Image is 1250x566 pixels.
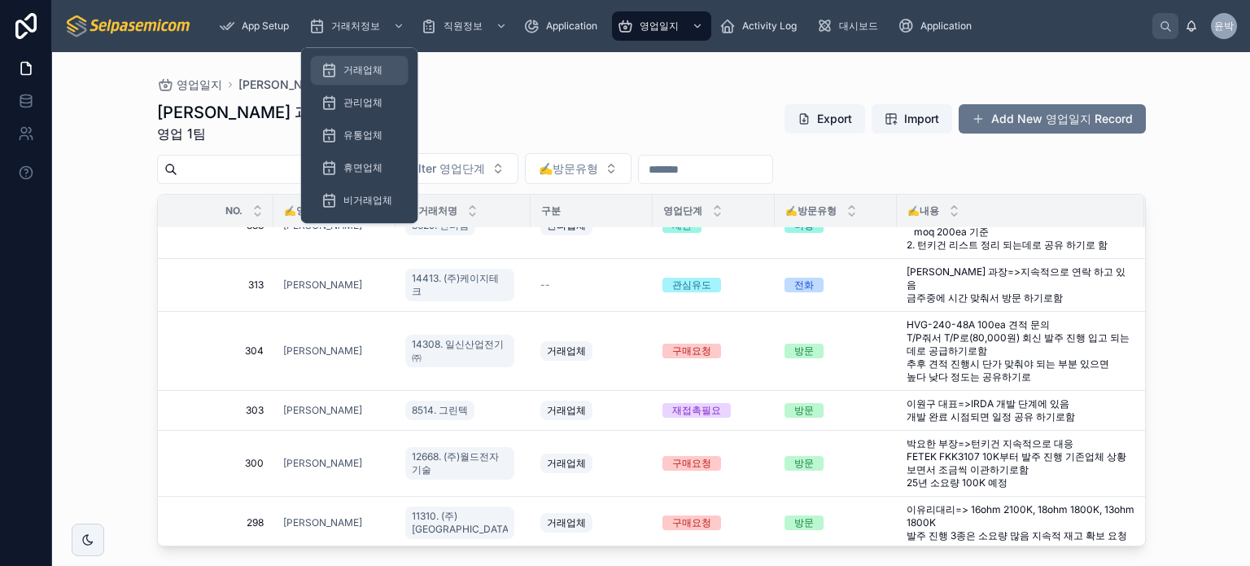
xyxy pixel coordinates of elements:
a: 이원구 대표=>IRDA 개발 단계에 있음 개발 완료 시점되면 일정 공유 하기로함 [907,397,1134,423]
a: [PERSON_NAME] [283,344,362,358]
div: 재접촉필요 [672,403,721,418]
a: 298 [171,516,264,529]
a: 11310. (주)[GEOGRAPHIC_DATA] [405,503,521,542]
a: 14413. (주)케이지테크 [405,269,514,301]
span: 관리업체 [343,96,382,109]
a: 구매요청 [662,456,765,471]
span: ✍️거래처명 [406,204,457,217]
a: [PERSON_NAME] [283,279,386,292]
span: 12668. (주)월드전자기술 [412,450,508,476]
a: [PERSON_NAME] 과장=>지속적으로 연락 하고 있음 금주중에 시간 맞춰서 방문 하기로함 [907,265,1134,305]
a: 유통업체 [311,121,409,150]
span: 유통업체 [343,129,382,142]
a: Add New 영업일지 Record [959,104,1146,134]
span: ✍️방문유형 [539,160,598,177]
a: 303 [171,404,264,417]
a: [PERSON_NAME] [283,516,386,529]
span: 313 [171,279,264,292]
span: 영업단계 [663,204,702,217]
a: 거래업체 [540,450,643,476]
a: 12668. (주)월드전자기술 [405,444,521,483]
span: 거래업체 [547,516,586,529]
span: ✍️방문유형 [785,204,837,217]
span: -- [540,279,550,292]
span: 거래처정보 [331,20,380,33]
a: 휴면업체 [311,153,409,182]
a: 방문 [785,344,887,358]
span: ✍️영업담당 [284,204,335,217]
a: 방문 [785,456,887,471]
img: App logo [65,13,193,39]
a: 방문 [785,516,887,530]
a: [PERSON_NAME] [283,404,386,417]
a: 거래업체 [311,55,409,85]
a: 거래업체 [540,338,643,364]
a: [PERSON_NAME] [238,77,332,93]
button: Import [872,104,952,134]
div: 방문 [794,403,814,418]
span: 거래업체 [547,344,586,358]
a: 직원정보 [416,11,515,41]
a: -- [540,279,643,292]
a: [PERSON_NAME] [283,404,362,417]
span: 구분 [541,204,561,217]
a: 구매요청 [662,516,765,530]
a: 14308. 일신산업전기㈜ [405,335,514,367]
a: 거래업체 [540,510,643,536]
span: 8514. 그린텍 [412,404,468,417]
button: Select Button [395,153,518,184]
a: 14308. 일신산업전기㈜ [405,331,521,371]
a: 대시보드 [811,11,889,41]
div: 방문 [794,344,814,358]
span: Application [920,20,972,33]
span: 영업일지 [640,20,679,33]
a: Activity Log [715,11,808,41]
a: 구매요청 [662,344,765,358]
span: 14413. (주)케이지테크 [412,272,508,298]
span: Filter 영업단계 [409,160,485,177]
a: [PERSON_NAME] [283,279,362,292]
a: 비거래업체 [311,186,409,215]
span: ✍️내용 [907,204,939,217]
span: 영업 1팀 [157,124,327,143]
span: 윤박 [1214,20,1234,33]
a: HVG-240-48A 100ea 견적 문의 T/P줘서 T/P로(80,000원) 회신 발주 진행 입고 되는데로 공급하기로함 추후 견적 진행시 단가 맞춰야 되는 부분 있으면 높다... [907,318,1134,384]
a: [PERSON_NAME] [283,516,362,529]
a: 영업일지 [157,77,222,93]
span: 거래업체 [547,457,586,470]
span: 직원정보 [444,20,483,33]
div: 구매요청 [672,516,711,530]
button: Select Button [525,153,632,184]
div: 전화 [794,278,814,292]
a: 304 [171,344,264,358]
a: 재접촉필요 [662,403,765,418]
a: 300 [171,457,264,470]
div: 방문 [794,516,814,530]
div: 관심유도 [672,278,711,292]
span: 14308. 일신산업전기㈜ [412,338,508,364]
a: Application [518,11,609,41]
span: [PERSON_NAME] [283,457,362,470]
span: 거래업체 [547,404,586,417]
span: 11310. (주)[GEOGRAPHIC_DATA] [412,510,508,536]
span: 거래업체 [343,64,382,77]
a: Application [893,11,983,41]
a: 이유리대리=> 16ohm 2100K, 18ohm 1800K, 13ohm 1800K 발주 진행 3종은 소요량 많음 지속적 재고 확보 요청 [907,503,1134,542]
a: App Setup [214,11,300,41]
span: 비거래업체 [343,194,392,207]
a: 전화 [785,278,887,292]
a: 박요한 부장=>턴키건 지속적으로 대응 FETEK FKK3107 10K부터 발주 진행 기존업체 상황 보면서 조금씩 이관하기로함 25년 소요량 100K 예정 [907,437,1134,489]
span: Activity Log [742,20,797,33]
div: scrollable content [206,8,1152,44]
